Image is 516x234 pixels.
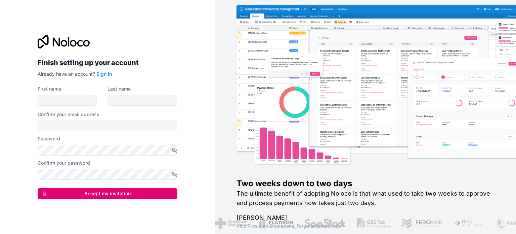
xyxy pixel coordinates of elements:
label: First name [38,86,61,92]
h2: The ultimate benefit of adopting Noloco is that what used to take two weeks to approve and proces... [236,189,494,208]
input: family-name [107,95,177,106]
input: Email address [38,121,177,131]
label: Confirm your password [38,160,90,166]
input: Confirm password [38,169,177,180]
h2: Finish setting up your account [38,57,177,69]
input: given-name [38,95,97,106]
input: Password [38,145,177,156]
label: Confirm your email address [38,111,99,118]
a: Sign in [96,71,112,77]
h1: Vice President Operations , Fergmar Enterprises [236,223,494,229]
span: Already have an account? [38,71,95,77]
label: Password [38,135,60,142]
h1: [PERSON_NAME] [236,213,494,223]
h1: Two weeks down to two days [236,178,494,189]
button: Accept my invitation [38,188,177,199]
img: /assets/american-red-cross-BAupjrZR.png [211,218,243,229]
label: Last name [107,86,131,92]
